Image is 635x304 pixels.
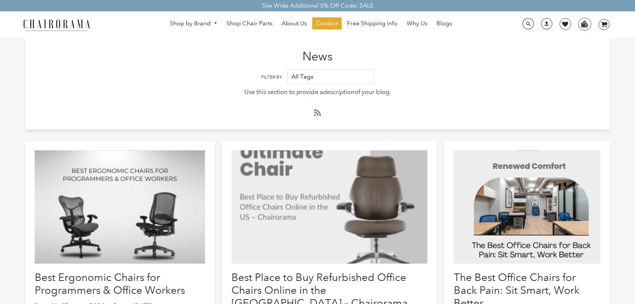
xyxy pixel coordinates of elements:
a: Shop by Brand [166,18,221,29]
img: WhatsApp_Image_2024-07-12_at_16.23.01.webp [579,18,590,29]
p: Use this section to provide a of your blog. [84,87,551,97]
a: Contact [312,17,342,29]
span: Free Shipping Info [347,20,398,28]
span: Why Us [407,20,427,28]
a: Why Us [403,17,431,29]
span: Contact [316,20,338,28]
span: Blogs [436,20,452,28]
em: description [323,88,354,96]
a: Shop Chair Parts [223,17,276,29]
a: Best Ergonomic Chairs for Programmers & Office Workers [35,271,185,296]
span: About Us [282,20,307,28]
label: Filter By [261,74,282,80]
h1: News [25,38,609,63]
a: About Us [278,17,311,29]
img: chairorama [19,18,94,31]
span: Shop Chair Parts [227,20,273,28]
a: Free Shipping Info [343,17,401,29]
a: Blogs [433,17,456,29]
nav: DesktopNavigation [126,17,495,31]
